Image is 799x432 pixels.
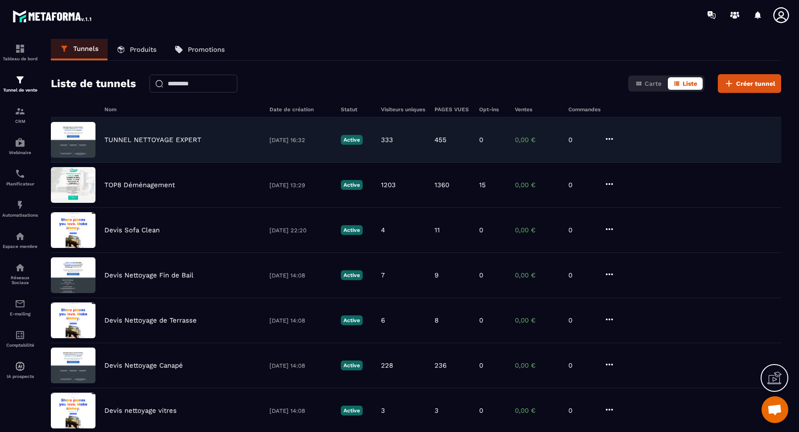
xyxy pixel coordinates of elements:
img: logo [12,8,93,24]
a: automationsautomationsEspace membre [2,224,38,256]
p: Active [341,135,363,145]
img: automations [15,137,25,148]
p: Réseaux Sociaux [2,275,38,285]
p: IA prospects [2,374,38,379]
a: Promotions [166,39,234,60]
h6: Ventes [515,106,559,113]
p: Active [341,225,363,235]
h6: Commandes [568,106,600,113]
p: Tableau de bord [2,56,38,61]
a: schedulerschedulerPlanificateur [2,162,38,193]
span: Carte [645,80,662,87]
button: Créer tunnel [718,74,781,93]
p: Devis Nettoyage de Terrasse [104,316,197,324]
p: 1203 [381,181,396,189]
p: 0 [568,226,595,234]
p: Comptabilité [2,343,38,348]
p: 15 [479,181,486,189]
a: formationformationCRM [2,99,38,130]
p: 0 [568,407,595,415]
p: 8 [435,316,439,324]
a: Ouvrir le chat [762,396,788,423]
p: [DATE] 13:29 [269,182,332,189]
a: Tunnels [51,39,108,60]
p: 11 [435,226,440,234]
h6: PAGES VUES [435,106,470,113]
p: Devis Nettoyage Fin de Bail [104,271,194,279]
img: image [51,167,95,203]
a: Produits [108,39,166,60]
p: Active [341,180,363,190]
p: 0,00 € [515,136,559,144]
img: accountant [15,330,25,340]
p: E-mailing [2,311,38,316]
p: Devis Nettoyage Canapé [104,361,183,369]
p: 0 [479,136,483,144]
h6: Opt-ins [479,106,506,113]
h6: Date de création [269,106,332,113]
img: image [51,348,95,383]
p: 0,00 € [515,181,559,189]
a: formationformationTableau de bord [2,37,38,68]
a: formationformationTunnel de vente [2,68,38,99]
p: 3 [435,407,439,415]
p: 0,00 € [515,361,559,369]
p: 0,00 € [515,407,559,415]
img: automations [15,361,25,372]
p: Promotions [188,46,225,54]
a: social-networksocial-networkRéseaux Sociaux [2,256,38,292]
p: Produits [130,46,157,54]
p: [DATE] 14:08 [269,362,332,369]
h6: Visiteurs uniques [381,106,426,113]
a: emailemailE-mailing [2,292,38,323]
img: automations [15,200,25,210]
h6: Statut [341,106,372,113]
p: Active [341,315,363,325]
button: Carte [630,77,667,90]
p: Webinaire [2,150,38,155]
span: Créer tunnel [736,79,775,88]
a: accountantaccountantComptabilité [2,323,38,354]
img: image [51,212,95,248]
img: automations [15,231,25,242]
p: CRM [2,119,38,124]
img: formation [15,106,25,117]
p: TOP8 Déménagement [104,181,175,189]
p: 0 [479,407,483,415]
img: formation [15,75,25,85]
p: [DATE] 14:08 [269,272,332,279]
p: 333 [381,136,393,144]
img: image [51,302,95,338]
p: Espace membre [2,244,38,249]
img: image [51,257,95,293]
p: 0,00 € [515,226,559,234]
p: Tunnels [73,45,99,53]
p: 0 [568,181,595,189]
img: scheduler [15,168,25,179]
p: 455 [435,136,447,144]
p: 7 [381,271,385,279]
p: 9 [435,271,439,279]
p: 0 [568,136,595,144]
p: 0 [568,361,595,369]
p: 0 [479,361,483,369]
p: Automatisations [2,213,38,218]
p: 3 [381,407,385,415]
p: 0 [479,316,483,324]
h2: Liste de tunnels [51,75,136,92]
p: [DATE] 14:08 [269,407,332,414]
a: automationsautomationsAutomatisations [2,193,38,224]
img: image [51,122,95,158]
p: 4 [381,226,385,234]
p: 0 [479,271,483,279]
p: 1360 [435,181,449,189]
p: Active [341,270,363,280]
p: Tunnel de vente [2,88,38,92]
p: 0 [568,271,595,279]
p: TUNNEL NETTOYAGE EXPERT [104,136,201,144]
p: 228 [381,361,393,369]
p: 0,00 € [515,316,559,324]
p: [DATE] 16:32 [269,137,332,143]
img: formation [15,43,25,54]
h6: Nom [104,106,261,113]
